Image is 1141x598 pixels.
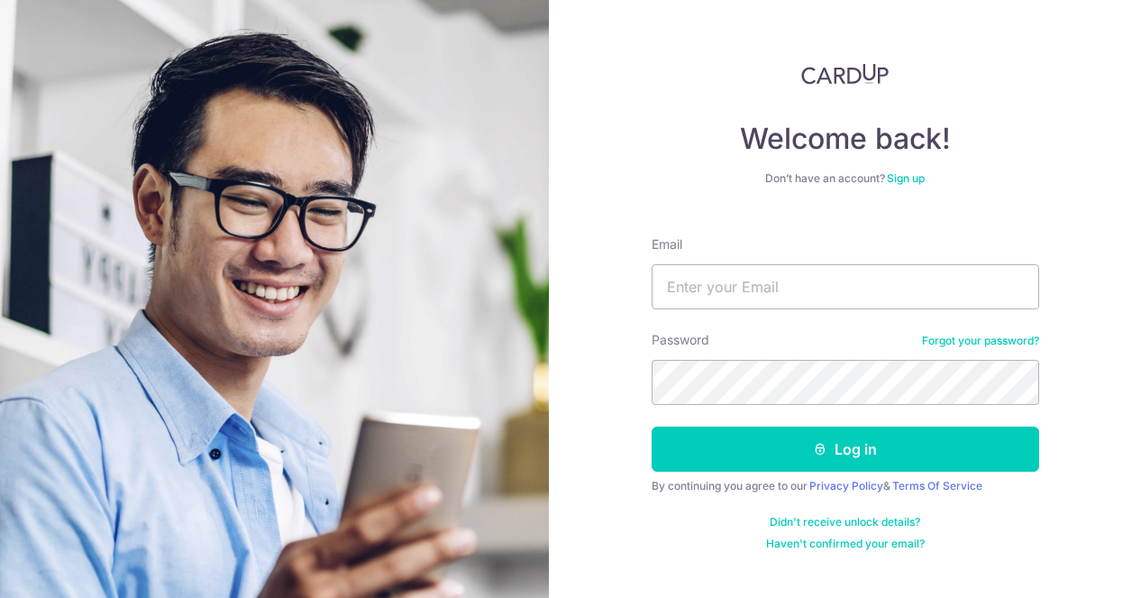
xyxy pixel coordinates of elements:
a: Forgot your password? [922,334,1039,348]
button: Log in [652,427,1039,472]
a: Privacy Policy [809,479,883,492]
h4: Welcome back! [652,121,1039,157]
input: Enter your Email [652,264,1039,309]
label: Email [652,235,682,253]
div: By continuing you agree to our & [652,479,1039,493]
label: Password [652,331,709,349]
a: Didn't receive unlock details? [770,515,920,529]
a: Haven't confirmed your email? [766,537,925,551]
img: CardUp Logo [801,63,890,85]
a: Sign up [887,171,925,185]
div: Don’t have an account? [652,171,1039,186]
a: Terms Of Service [892,479,982,492]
